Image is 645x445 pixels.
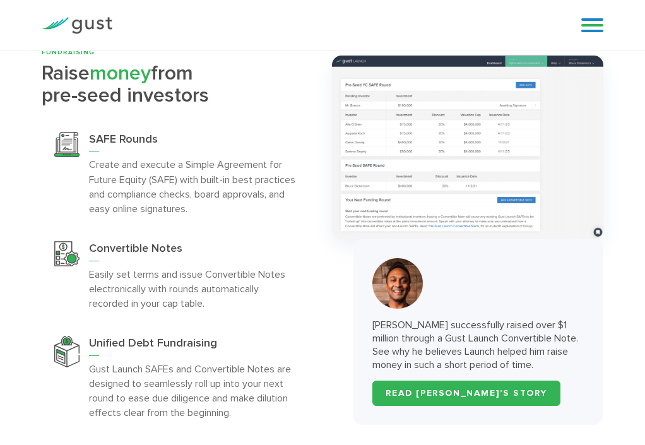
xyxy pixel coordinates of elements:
img: Debt Fundraising [54,336,80,367]
h2: Raise from pre-seed investors [42,62,313,107]
img: Gust Logo [42,17,112,34]
img: Safe Rounds [54,132,80,157]
p: [PERSON_NAME] successfully raised over $1 million through a Gust Launch Convertible Note. See why... [372,318,584,372]
div: FUNDRAISING [42,48,313,57]
p: Easily set terms and issue Convertible Notes electronically with rounds automatically recorded in... [89,267,300,311]
a: READ [PERSON_NAME]’S STORY [372,381,560,406]
h3: Convertible Notes [89,241,300,261]
h3: SAFE Rounds [89,132,300,152]
h3: Unified Debt Fundraising [89,336,300,356]
img: 7 Raise Money Wide [332,56,603,239]
img: Convertible Notes [54,241,80,266]
img: Story 1 [372,258,423,309]
span: money [90,61,151,85]
p: Create and execute a Simple Agreement for Future Equity (SAFE) with built-in best practices and c... [89,157,300,215]
p: Gust Launch SAFEs and Convertible Notes are designed to seamlessly roll up into your next round t... [89,362,300,420]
